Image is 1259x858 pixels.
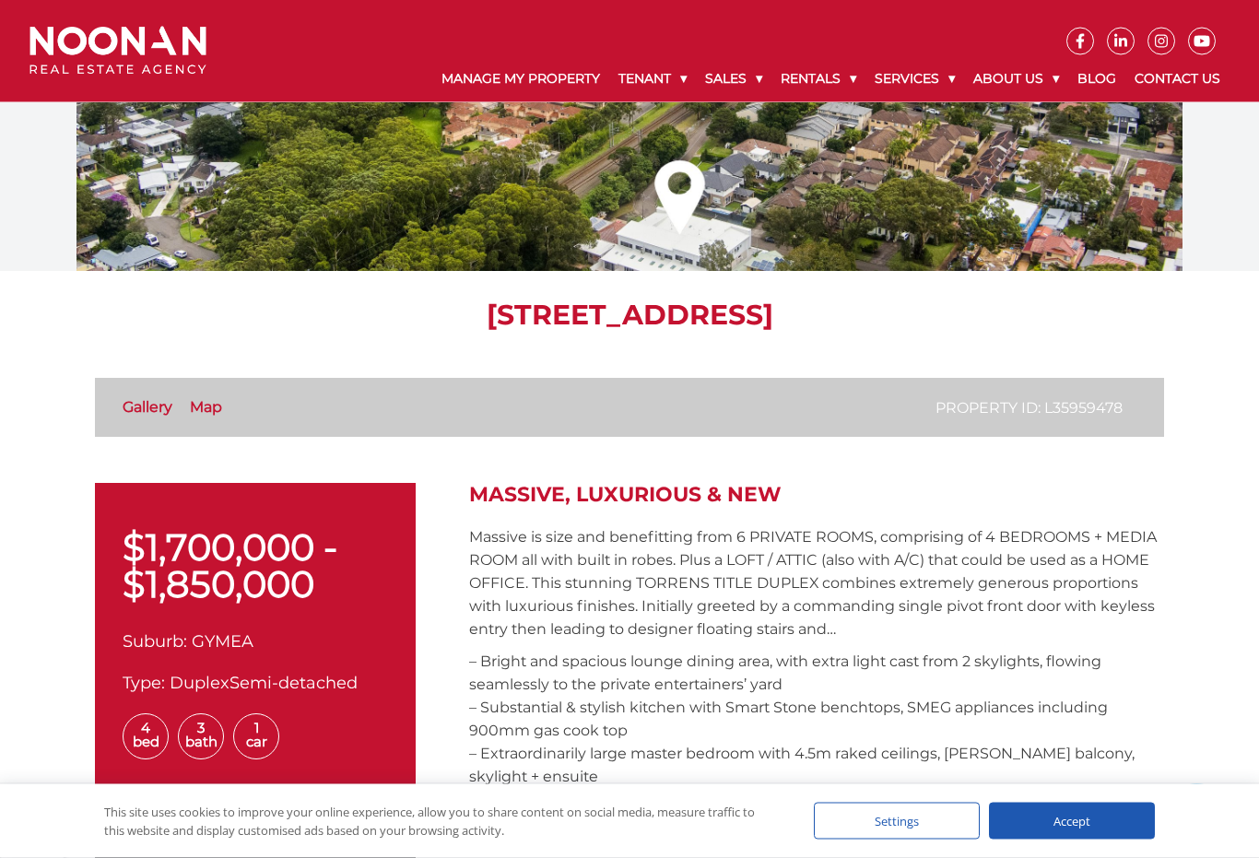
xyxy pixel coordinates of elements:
[190,399,222,417] a: Map
[1125,55,1230,102] a: Contact Us
[989,803,1155,840] div: Accept
[964,55,1068,102] a: About Us
[814,803,980,840] div: Settings
[178,714,224,760] span: 3 Bath
[95,300,1164,333] h1: [STREET_ADDRESS]
[609,55,696,102] a: Tenant
[29,27,206,76] img: Noonan Real Estate Agency
[771,55,865,102] a: Rentals
[170,674,358,694] span: DuplexSemi-detached
[123,632,187,652] span: Suburb:
[935,397,1123,420] p: Property ID: L35959478
[123,399,172,417] a: Gallery
[123,714,169,760] span: 4 Bed
[1068,55,1125,102] a: Blog
[123,525,337,607] span: $1,700,000 - $1,850,000
[469,484,1164,508] h2: MASSIVE, LUXURIOUS & NEW
[233,714,279,760] span: 1 Car
[696,55,771,102] a: Sales
[469,526,1164,641] p: Massive is size and benefitting from 6 PRIVATE ROOMS, comprising of 4 BEDROOMS + MEDIA ROOM all w...
[123,674,165,694] span: Type:
[865,55,964,102] a: Services
[104,803,777,840] div: This site uses cookies to improve your online experience, allow you to share content on social me...
[192,632,253,652] span: GYMEA
[432,55,609,102] a: Manage My Property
